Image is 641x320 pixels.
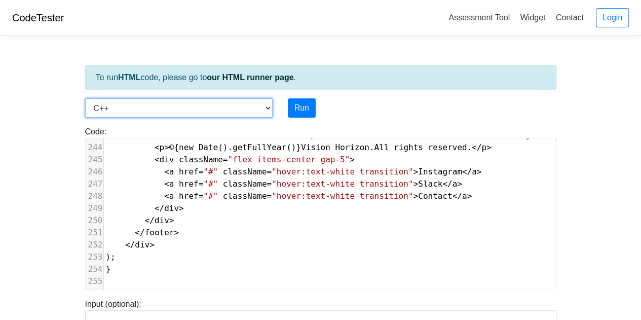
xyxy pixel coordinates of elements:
div: 245 [86,154,103,166]
span: < [155,143,160,152]
span: getFullYear [233,143,286,152]
span: < [164,191,169,201]
span: All [374,143,389,152]
div: Code: [78,126,564,290]
span: > [179,203,184,213]
div: 251 [86,227,103,239]
span: p [481,143,486,152]
span: p [159,143,164,152]
span: > [477,167,482,176]
span: > [413,179,418,189]
button: Run [288,98,316,118]
span: Instagram [418,167,462,176]
span: = [199,167,204,176]
span: a [169,167,174,176]
span: © [169,143,174,152]
span: a [169,179,174,189]
span: "hover:text-white transition" [272,191,413,201]
span: </ [462,167,472,176]
span: a [462,191,467,201]
span: Horizon [335,143,369,152]
span: "#" [203,191,218,201]
span: > [164,143,169,152]
span: > [174,228,179,237]
div: 249 [86,202,103,215]
div: 248 [86,190,103,202]
span: > [169,216,174,225]
span: a [472,167,477,176]
span: div [164,203,179,213]
a: Widget [516,9,549,26]
a: CodeTester [12,12,64,23]
span: </ [472,143,481,152]
div: 254 [86,263,103,275]
span: className [179,155,223,164]
span: = [223,155,228,164]
div: 255 [86,275,103,288]
span: > [457,179,462,189]
a: Assessment Tool [444,9,514,26]
span: div [155,216,169,225]
span: </ [453,191,462,201]
span: < [164,179,169,189]
span: = [267,179,272,189]
span: </ [155,203,164,213]
span: "hover:text-white transition" [272,179,413,189]
span: ); [106,252,116,262]
span: > [149,240,155,250]
span: className [223,191,267,201]
div: 244 [86,141,103,154]
span: </ [442,179,452,189]
div: 252 [86,239,103,251]
span: Slack [418,179,442,189]
span: = [199,191,204,201]
span: = [267,191,272,201]
span: > [413,167,418,176]
span: footer [145,228,174,237]
span: { (). ()} . . [106,143,492,152]
span: } [106,264,111,274]
span: = [267,167,272,176]
span: </ [125,240,135,250]
span: > [413,191,418,201]
span: < [164,167,169,176]
span: = [199,179,204,189]
span: div [159,155,174,164]
span: "flex items-center gap-5" [228,155,350,164]
span: reserved [428,143,467,152]
div: 253 [86,251,103,263]
span: className [223,167,267,176]
div: 246 [86,166,103,178]
span: </ [135,228,144,237]
span: a [169,191,174,201]
span: "#" [203,167,218,176]
span: Date [199,143,218,152]
span: a [453,179,458,189]
span: "#" [203,179,218,189]
span: href [179,179,199,189]
span: > [486,143,492,152]
span: </ [145,216,155,225]
span: < [155,155,160,164]
div: To run code, please go to . [85,65,556,90]
span: href [179,191,199,201]
strong: HTML [118,73,140,82]
span: Contact [418,191,452,201]
a: our HTML runner page [207,73,293,82]
span: rights [394,143,423,152]
span: div [135,240,149,250]
span: > [467,191,472,201]
span: "hover:text-white transition" [272,167,413,176]
span: new [179,143,194,152]
span: className [223,179,267,189]
span: href [179,167,199,176]
a: Contact [552,9,588,26]
span: > [350,155,355,164]
a: Login [596,8,629,27]
span: Vision [301,143,330,152]
div: 250 [86,215,103,227]
div: 247 [86,178,103,190]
